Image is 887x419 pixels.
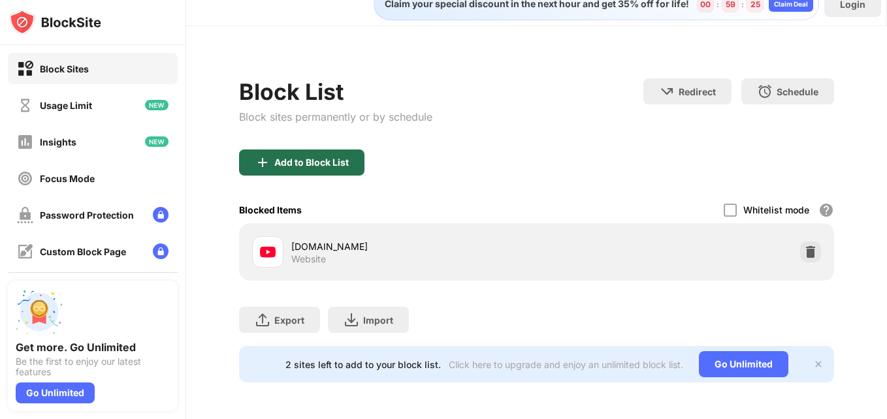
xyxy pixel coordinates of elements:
[813,359,824,369] img: x-button.svg
[777,86,818,97] div: Schedule
[291,253,326,265] div: Website
[17,170,33,187] img: focus-off.svg
[40,246,126,257] div: Custom Block Page
[291,240,536,253] div: [DOMAIN_NAME]
[9,9,101,35] img: logo-blocksite.svg
[40,173,95,184] div: Focus Mode
[449,359,683,370] div: Click here to upgrade and enjoy an unlimited block list.
[17,61,33,77] img: block-on.svg
[40,63,89,74] div: Block Sites
[17,134,33,150] img: insights-off.svg
[145,100,169,110] img: new-icon.svg
[260,244,276,260] img: favicons
[743,204,809,215] div: Whitelist mode
[153,207,169,223] img: lock-menu.svg
[274,315,304,326] div: Export
[145,136,169,147] img: new-icon.svg
[274,157,349,168] div: Add to Block List
[239,204,302,215] div: Blocked Items
[17,97,33,114] img: time-usage-off.svg
[17,207,33,223] img: password-protection-off.svg
[40,209,134,221] div: Password Protection
[285,359,441,370] div: 2 sites left to add to your block list.
[17,243,33,260] img: customize-block-page-off.svg
[16,382,95,403] div: Go Unlimited
[363,315,393,326] div: Import
[40,136,76,147] div: Insights
[16,341,170,354] div: Get more. Go Unlimited
[16,356,170,377] div: Be the first to enjoy our latest features
[239,78,432,105] div: Block List
[679,86,716,97] div: Redirect
[153,243,169,259] img: lock-menu.svg
[239,110,432,123] div: Block sites permanently or by schedule
[40,100,92,111] div: Usage Limit
[699,351,788,377] div: Go Unlimited
[16,288,63,335] img: push-unlimited.svg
